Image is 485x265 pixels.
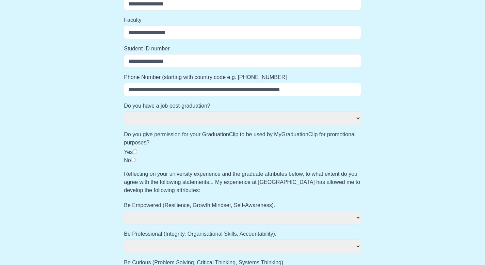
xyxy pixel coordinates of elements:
label: Yes [124,149,133,155]
label: Be Professional (Integrity, Organisational Skills, Accountability). [124,230,361,238]
label: Do you give permission for your GraduationClip to be used by MyGraduationClip for promotional pur... [124,130,361,147]
label: Reflecting on your university experience and the graduate attributes below, to what extent do you... [124,170,361,194]
label: Faculty [124,16,361,24]
label: Do you have a job post-graduation? [124,102,361,110]
label: Phone Number (starting with country code e.g. [PHONE_NUMBER] [124,73,361,81]
label: No [124,157,131,163]
label: Student ID number [124,45,361,53]
label: Be Empowered (Resilience, Growth Mindset, Self-Awareness). [124,201,361,209]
